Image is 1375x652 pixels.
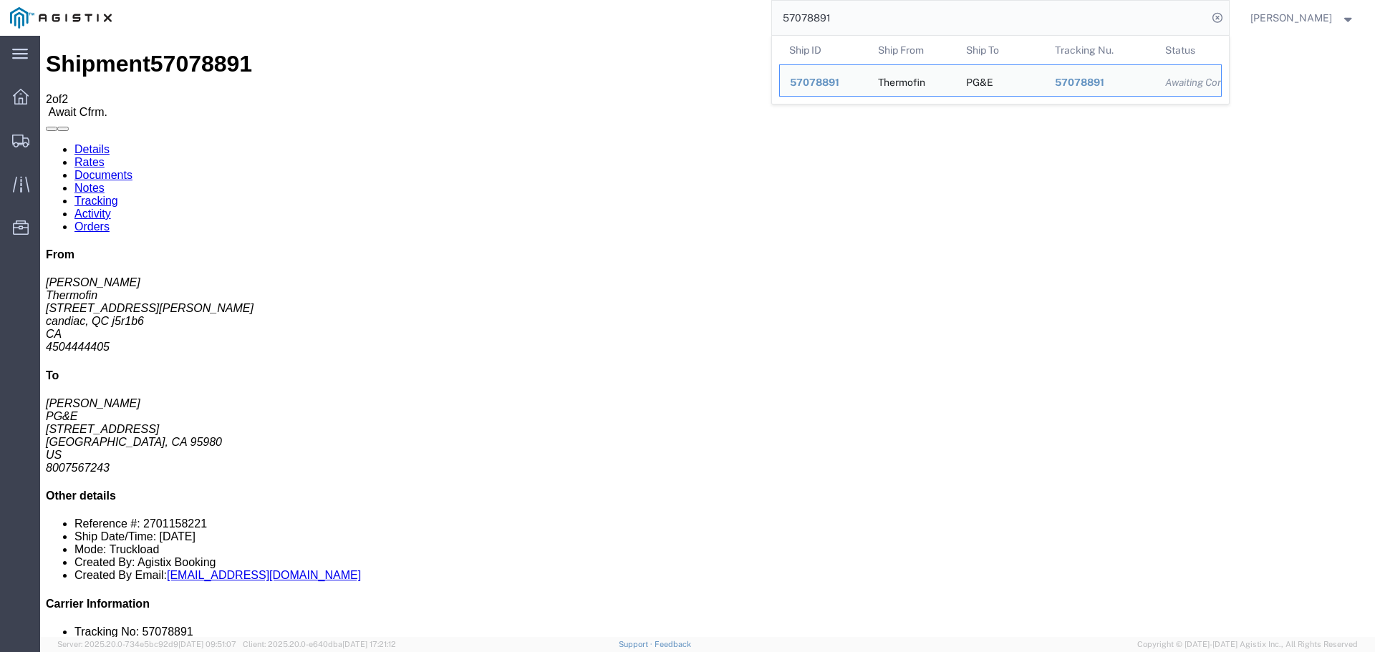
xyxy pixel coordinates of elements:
[779,36,1229,104] table: Search Results
[779,36,868,64] th: Ship ID
[178,640,236,648] span: [DATE] 09:51:07
[619,640,655,648] a: Support
[10,7,112,29] img: logo
[1044,36,1155,64] th: Tracking Nu.
[34,590,1329,603] li: Tracking No: 57078891
[342,640,396,648] span: [DATE] 17:21:12
[956,36,1045,64] th: Ship To
[40,36,1375,637] iframe: FS Legacy Container
[1054,75,1145,90] div: 57078891
[966,65,993,96] div: PG&E
[1165,75,1211,90] div: Awaiting Confirmation
[1054,77,1104,88] span: 57078891
[1250,9,1356,26] button: [PERSON_NAME]
[877,65,925,96] div: Thermofin
[1137,638,1358,651] span: Copyright © [DATE]-[DATE] Agistix Inc., All Rights Reserved
[6,562,1329,575] h4: Carrier Information
[1250,10,1332,26] span: Dan Whitemore
[1155,36,1222,64] th: Status
[655,640,691,648] a: Feedback
[790,77,839,88] span: 57078891
[867,36,956,64] th: Ship From
[772,1,1207,35] input: Search for shipment number, reference number
[790,75,858,90] div: 57078891
[57,640,236,648] span: Server: 2025.20.0-734e5bc92d9
[243,640,396,648] span: Client: 2025.20.0-e640dba
[127,533,321,545] a: [EMAIL_ADDRESS][DOMAIN_NAME]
